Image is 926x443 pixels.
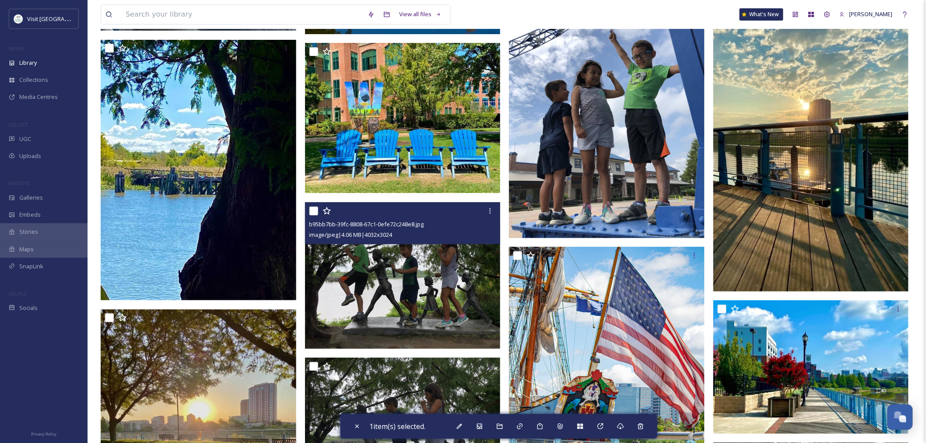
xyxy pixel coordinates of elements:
img: ade2a3a7-f7d1-e693-d0c4-77bad9bbf7f0.jpg [713,300,909,434]
span: Library [19,59,37,67]
a: View all files [395,6,446,23]
span: SOCIALS [9,290,26,297]
span: Uploads [19,152,41,160]
input: Search your library [121,5,363,24]
span: Media Centres [19,93,58,101]
span: WIDGETS [9,180,29,186]
a: What's New [740,8,783,21]
img: c88b096e-7566-abd4-0713-e63fac67310b.jpg [101,40,296,301]
span: b95bb7bb-39fc-8808-67c1-0efe72c248e8.jpg [309,220,424,228]
span: Collections [19,76,48,84]
span: UGC [19,135,31,143]
span: Privacy Policy [31,431,56,437]
img: download%20%281%29.jpeg [14,14,23,23]
a: Privacy Policy [31,428,56,439]
span: SnapLink [19,262,43,271]
span: Socials [19,304,38,312]
span: Galleries [19,193,43,202]
span: image/jpeg | 4.06 MB | 4032 x 3024 [309,231,393,239]
img: 4c1fa3e4-6943-bc4d-22be-7c016891818a.jpg [713,4,909,292]
img: b95bb7bb-39fc-8808-67c1-0efe72c248e8.jpg [305,202,501,349]
span: Embeds [19,211,41,219]
span: MEDIA [9,45,24,52]
span: [PERSON_NAME] [849,10,893,18]
span: Maps [19,245,34,253]
img: 43a3c497-42e9-dba2-91d0-4ab0796b6bf9.jpg [305,43,501,193]
span: Stories [19,228,38,236]
span: 1 item(s) selected. [369,422,425,431]
button: Open Chat [887,404,913,430]
a: [PERSON_NAME] [835,6,897,23]
span: Visit [GEOGRAPHIC_DATA] [27,14,95,23]
span: COLLECT [9,121,28,128]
